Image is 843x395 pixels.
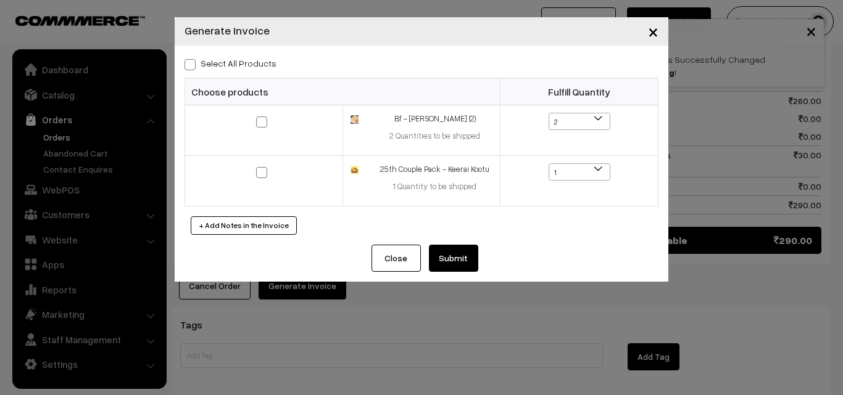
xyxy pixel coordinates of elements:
[377,113,492,125] div: Bf - [PERSON_NAME] (2)
[638,12,668,51] button: Close
[351,115,359,123] img: 16816420077002ghee-dosa.jpg
[372,245,421,272] button: Close
[549,164,610,181] span: 1
[185,22,270,39] h4: Generate Invoice
[429,245,478,272] button: Submit
[377,181,492,193] div: 1 Quantity to be shipped
[549,113,610,130] span: 2
[549,113,610,131] span: 2
[549,163,610,181] span: 1
[185,57,276,70] label: Select all Products
[648,20,658,43] span: ×
[191,216,297,235] button: + Add Notes in the Invoice
[185,78,500,105] th: Choose products
[377,130,492,142] div: 2 Quantities to be shipped
[500,78,658,105] th: Fulfill Quantity
[377,163,492,176] div: 25th Couple Pack - Keerai Kootu
[351,166,359,174] img: 173795861435851000520476.jpg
